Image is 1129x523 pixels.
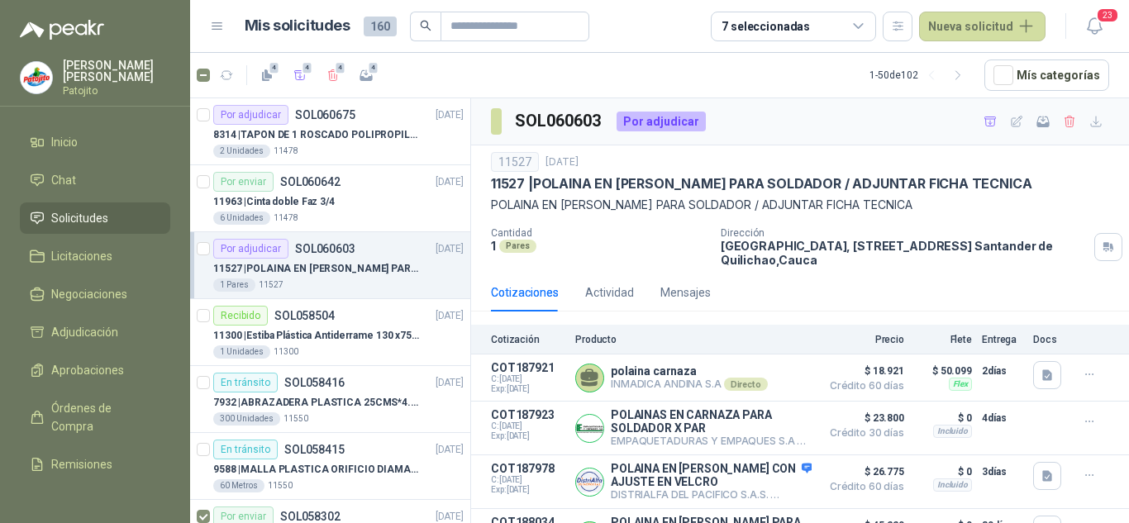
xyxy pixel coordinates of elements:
p: Entrega [982,334,1023,345]
div: En tránsito [213,440,278,459]
p: INMADICA ANDINA S.A [611,378,768,391]
p: 11478 [274,145,298,158]
p: 11527 | POLAINA EN [PERSON_NAME] PARA SOLDADOR / ADJUNTAR FICHA TECNICA [491,175,1031,193]
h1: Mis solicitudes [245,14,350,38]
div: Por enviar [213,172,274,192]
span: 4 [302,61,313,74]
p: 2 días [982,361,1023,381]
div: Cotizaciones [491,283,559,302]
p: 11300 | Estiba Plástica Antiderrame 130 x75 CM - Capacidad 180-200 Litros [213,328,419,344]
p: 11300 [274,345,298,359]
p: [DATE] [436,174,464,190]
span: search [420,20,431,31]
span: Exp: [DATE] [491,384,565,394]
span: C: [DATE] [491,421,565,431]
p: Flete [914,334,972,345]
p: SOL058302 [280,511,341,522]
button: 23 [1079,12,1109,41]
span: C: [DATE] [491,374,565,384]
div: Pares [499,240,536,253]
a: Aprobaciones [20,354,170,386]
div: Flex [949,378,972,391]
p: Docs [1033,334,1066,345]
span: Negociaciones [51,285,127,303]
span: Crédito 30 días [822,428,904,438]
p: $ 50.099 [914,361,972,381]
span: Exp: [DATE] [491,431,565,441]
button: Mís categorías [984,59,1109,91]
p: 11527 | POLAINA EN [PERSON_NAME] PARA SOLDADOR / ADJUNTAR FICHA TECNICA [213,261,419,277]
p: [GEOGRAPHIC_DATA], [STREET_ADDRESS] Santander de Quilichao , Cauca [721,239,1088,267]
div: 2 Unidades [213,145,270,158]
a: Por adjudicarSOL060603[DATE] 11527 |POLAINA EN [PERSON_NAME] PARA SOLDADOR / ADJUNTAR FICHA TECNI... [190,232,470,299]
p: $ 0 [914,462,972,482]
span: Licitaciones [51,247,112,265]
p: 11550 [268,479,293,492]
div: Por adjudicar [617,112,706,131]
span: 160 [364,17,397,36]
p: 11550 [283,412,308,426]
p: 11478 [274,212,298,225]
span: Solicitudes [51,209,108,227]
p: [DATE] [436,442,464,458]
p: [DATE] [436,107,464,123]
p: 11527 [259,278,283,292]
div: 60 Metros [213,479,264,492]
p: Cotización [491,334,565,345]
p: SOL058504 [274,310,335,321]
img: Logo peakr [20,20,104,40]
div: 300 Unidades [213,412,280,426]
a: Adjudicación [20,316,170,348]
a: Licitaciones [20,240,170,272]
img: Company Logo [21,62,52,93]
p: SOL058415 [284,444,345,455]
p: SOL060642 [280,176,341,188]
a: Remisiones [20,449,170,480]
div: Por adjudicar [213,239,288,259]
p: COT187921 [491,361,565,374]
p: DISTRIALFA DEL PACIFICO S.A.S. [611,488,812,502]
button: 4 [254,62,280,88]
h3: SOL060603 [515,108,603,134]
div: 1 - 50 de 102 [869,62,971,88]
a: RecibidoSOL058504[DATE] 11300 |Estiba Plástica Antiderrame 130 x75 CM - Capacidad 180-200 Litros1... [190,299,470,366]
p: [DATE] [545,155,579,170]
span: Crédito 60 días [822,381,904,391]
span: $ 18.921 [822,361,904,381]
a: Por enviarSOL060642[DATE] 11963 |Cinta doble Faz 3/46 Unidades11478 [190,165,470,232]
p: 4 días [982,408,1023,428]
span: Remisiones [51,455,112,473]
div: En tránsito [213,373,278,392]
p: 11963 | Cinta doble Faz 3/4 [213,194,335,210]
a: Chat [20,164,170,196]
span: Exp: [DATE] [491,485,565,495]
p: SOL060603 [295,243,355,254]
p: SOL058416 [284,377,345,388]
span: Aprobaciones [51,361,124,379]
div: Incluido [933,425,972,438]
p: 7932 | ABRAZADERA PLASTICA 25CMS*4.8MM NEGRA [213,395,419,411]
span: Órdenes de Compra [51,399,155,435]
img: Company Logo [576,415,603,442]
div: 11527 [491,152,539,172]
span: 4 [368,61,379,74]
p: Cantidad [491,227,707,239]
a: Negociaciones [20,278,170,310]
button: 4 [287,62,313,88]
p: COT187978 [491,462,565,475]
button: Nueva solicitud [919,12,1046,41]
span: Inicio [51,133,78,151]
p: [PERSON_NAME] [PERSON_NAME] [63,59,170,83]
p: 3 días [982,462,1023,482]
p: [DATE] [436,375,464,391]
a: Solicitudes [20,202,170,234]
div: 1 Unidades [213,345,270,359]
p: [DATE] [436,241,464,257]
p: POLAINA EN [PERSON_NAME] PARA SOLDADOR / ADJUNTAR FICHA TECNICA [491,196,1109,214]
a: Inicio [20,126,170,158]
span: $ 23.800 [822,408,904,428]
div: Recibido [213,306,268,326]
span: Chat [51,171,76,189]
p: [DATE] [436,308,464,324]
p: EMPAQUETADURAS Y EMPAQUES S.A [611,435,812,448]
